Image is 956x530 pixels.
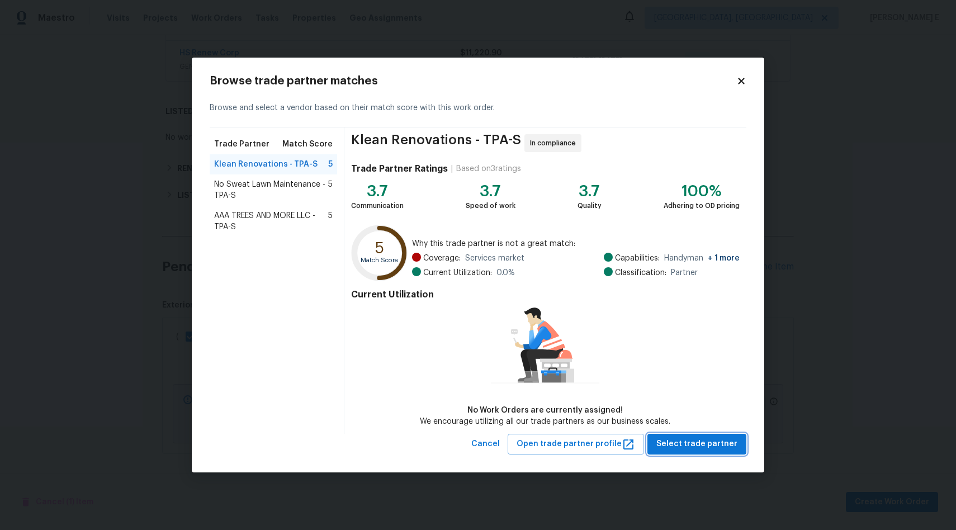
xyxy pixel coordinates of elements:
[214,159,318,170] span: Klean Renovations - TPA-S
[508,434,644,455] button: Open trade partner profile
[456,163,521,174] div: Based on 3 ratings
[423,267,492,278] span: Current Utilization:
[351,163,448,174] h4: Trade Partner Ratings
[420,416,670,427] div: We encourage utilizing all our trade partners as our business scales.
[496,267,515,278] span: 0.0 %
[530,138,580,149] span: In compliance
[647,434,746,455] button: Select trade partner
[517,437,635,451] span: Open trade partner profile
[671,267,698,278] span: Partner
[412,238,740,249] span: Why this trade partner is not a great match:
[467,434,504,455] button: Cancel
[656,437,737,451] span: Select trade partner
[328,210,333,233] span: 5
[708,254,740,262] span: + 1 more
[282,139,333,150] span: Match Score
[328,179,333,201] span: 5
[351,186,404,197] div: 3.7
[664,200,740,211] div: Adhering to OD pricing
[210,89,746,127] div: Browse and select a vendor based on their match score with this work order.
[351,200,404,211] div: Communication
[328,159,333,170] span: 5
[578,200,602,211] div: Quality
[214,139,269,150] span: Trade Partner
[466,200,515,211] div: Speed of work
[210,75,736,87] h2: Browse trade partner matches
[423,253,461,264] span: Coverage:
[615,267,666,278] span: Classification:
[214,179,328,201] span: No Sweat Lawn Maintenance - TPA-S
[615,253,660,264] span: Capabilities:
[214,210,328,233] span: AAA TREES AND MORE LLC - TPA-S
[466,186,515,197] div: 3.7
[375,240,384,256] text: 5
[420,405,670,416] div: No Work Orders are currently assigned!
[361,258,398,264] text: Match Score
[351,289,740,300] h4: Current Utilization
[578,186,602,197] div: 3.7
[448,163,456,174] div: |
[351,134,521,152] span: Klean Renovations - TPA-S
[471,437,500,451] span: Cancel
[664,186,740,197] div: 100%
[465,253,524,264] span: Services market
[664,253,740,264] span: Handyman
